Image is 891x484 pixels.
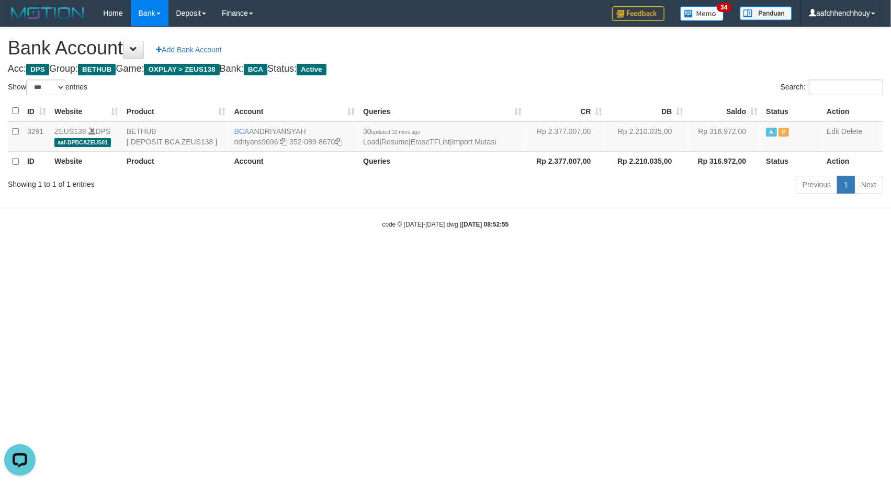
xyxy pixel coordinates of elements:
span: DPS [26,64,49,75]
button: Open LiveChat chat widget [4,4,36,36]
h1: Bank Account [8,38,883,59]
a: 1 [837,176,855,194]
img: Feedback.jpg [612,6,664,21]
th: Action [822,101,883,121]
th: Account [230,151,359,171]
img: Button%20Memo.svg [680,6,724,21]
th: Account: activate to sort column ascending [230,101,359,121]
label: Show entries [8,80,87,95]
th: Queries: activate to sort column ascending [359,101,526,121]
span: Active [297,64,326,75]
span: aaf-DPBCAZEUS01 [54,138,111,147]
span: BETHUB [78,64,116,75]
td: DPS [50,121,122,152]
th: Action [822,151,883,171]
th: ID [23,151,50,171]
a: Previous [796,176,838,194]
td: ANDRIYANSYAH 352-089-8670 [230,121,359,152]
td: Rp 2.210.035,00 [607,121,688,152]
h4: Acc: Group: Game: Bank: Status: [8,64,883,74]
a: Edit [827,127,839,136]
input: Search: [809,80,883,95]
th: Website: activate to sort column ascending [50,101,122,121]
th: Website [50,151,122,171]
th: Rp 2.210.035,00 [607,151,688,171]
strong: [DATE] 08:52:55 [461,221,509,228]
span: BCA [234,127,249,136]
a: Load [363,138,379,146]
th: Status [762,151,822,171]
span: 34 [717,3,731,12]
span: BCA [244,64,267,75]
a: Delete [841,127,862,136]
span: Active [766,128,776,137]
th: Rp 316.972,00 [687,151,762,171]
td: BETHUB [ DEPOSIT BCA ZEUS138 ] [122,121,230,152]
label: Search: [781,80,883,95]
td: 3291 [23,121,50,152]
th: Saldo: activate to sort column ascending [687,101,762,121]
a: Next [854,176,883,194]
img: MOTION_logo.png [8,5,87,21]
img: panduan.png [740,6,792,20]
span: Paused [779,128,789,137]
a: EraseTFList [411,138,450,146]
a: Copy ndriyans9696 to clipboard [280,138,287,146]
a: Copy 3520898670 to clipboard [335,138,343,146]
th: CR: activate to sort column ascending [526,101,607,121]
th: Product [122,151,230,171]
th: DB: activate to sort column ascending [607,101,688,121]
td: Rp 2.377.007,00 [526,121,607,152]
div: Showing 1 to 1 of 1 entries [8,175,364,189]
a: ndriyans9696 [234,138,278,146]
span: 30 [363,127,420,136]
a: Import Mutasi [452,138,497,146]
a: ZEUS138 [54,127,86,136]
select: Showentries [26,80,65,95]
th: Rp 2.377.007,00 [526,151,607,171]
span: OXPLAY > ZEUS138 [144,64,219,75]
a: Resume [381,138,409,146]
td: Rp 316.972,00 [687,121,762,152]
a: Add Bank Account [149,41,228,59]
th: Product: activate to sort column ascending [122,101,230,121]
th: Status [762,101,822,121]
span: | | | [363,127,497,146]
small: code © [DATE]-[DATE] dwg | [382,221,509,228]
th: ID: activate to sort column ascending [23,101,50,121]
span: updated 10 mins ago [371,129,420,135]
th: Queries [359,151,526,171]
